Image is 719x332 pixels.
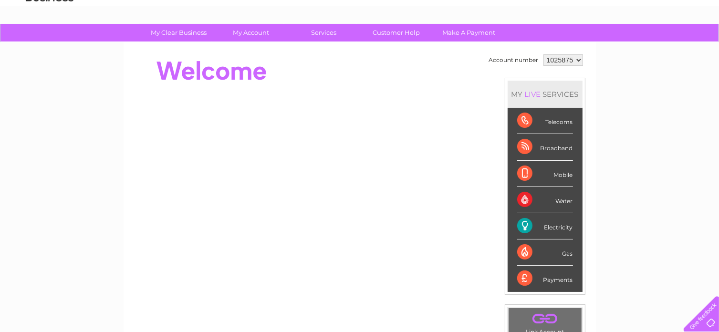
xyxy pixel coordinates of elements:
div: Mobile [517,161,573,187]
a: My Account [212,24,291,41]
a: Telecoms [602,41,630,48]
a: Customer Help [357,24,436,41]
div: Broadband [517,134,573,160]
div: Water [517,187,573,213]
a: 0333 014 3131 [539,5,605,17]
div: Clear Business is a trading name of Verastar Limited (registered in [GEOGRAPHIC_DATA] No. 3667643... [135,5,585,46]
div: MY SERVICES [508,81,583,108]
div: Telecoms [517,108,573,134]
a: My Clear Business [139,24,218,41]
a: . [511,311,579,327]
a: Water [551,41,569,48]
div: Gas [517,239,573,266]
img: logo.png [25,25,74,54]
a: Blog [636,41,650,48]
a: Energy [575,41,596,48]
div: Electricity [517,213,573,239]
div: Payments [517,266,573,291]
div: LIVE [523,90,543,99]
td: Account number [487,52,541,68]
a: Contact [656,41,679,48]
a: Log out [688,41,710,48]
a: Services [284,24,363,41]
a: Make A Payment [429,24,508,41]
